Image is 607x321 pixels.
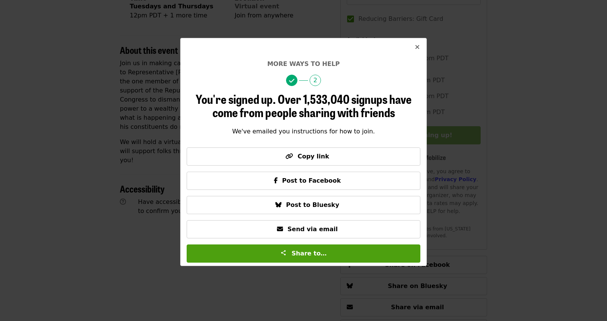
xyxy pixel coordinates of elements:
[187,220,420,238] button: Send via email
[187,244,420,263] button: Share to…
[212,90,412,121] span: Over 1,533,040 signups have come from people sharing with friends
[286,201,339,208] span: Post to Bluesky
[288,225,338,233] span: Send via email
[196,90,276,108] span: You're signed up.
[282,177,341,184] span: Post to Facebook
[187,147,420,166] button: Copy link
[232,128,375,135] span: We've emailed you instructions for how to join.
[297,153,329,160] span: Copy link
[274,177,278,184] i: facebook-f icon
[187,172,420,190] button: Post to Facebook
[187,196,420,214] button: Post to Bluesky
[310,75,321,86] span: 2
[277,225,283,233] i: envelope icon
[267,60,340,67] span: More ways to help
[291,250,327,257] span: Share to…
[285,153,293,160] i: link icon
[280,250,286,256] img: Share
[415,44,420,51] i: times icon
[275,201,281,208] i: bluesky icon
[289,77,294,85] i: check icon
[408,38,426,56] button: Close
